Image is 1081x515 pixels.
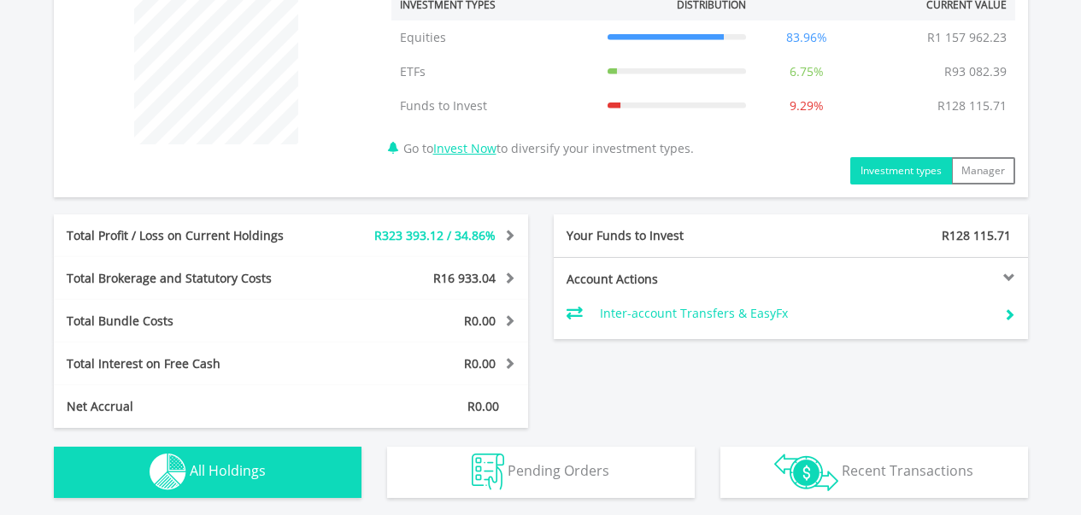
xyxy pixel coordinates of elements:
td: Funds to Invest [391,89,599,123]
div: Total Interest on Free Cash [54,355,331,372]
span: R0.00 [464,355,496,372]
td: 83.96% [755,20,859,55]
td: Equities [391,20,599,55]
button: Manager [951,157,1015,184]
span: R0.00 [464,313,496,329]
td: 6.75% [755,55,859,89]
td: R1 157 962.23 [919,20,1015,55]
button: Investment types [850,157,952,184]
button: Recent Transactions [720,447,1028,498]
span: Pending Orders [508,461,609,480]
td: Inter-account Transfers & EasyFx [600,301,990,326]
td: R128 115.71 [929,89,1015,123]
div: Account Actions [554,271,791,288]
button: All Holdings [54,447,361,498]
div: Net Accrual [54,398,331,415]
div: Total Brokerage and Statutory Costs [54,270,331,287]
span: R0.00 [467,398,499,414]
div: Your Funds to Invest [554,227,791,244]
span: R16 933.04 [433,270,496,286]
td: ETFs [391,55,599,89]
span: R323 393.12 / 34.86% [374,227,496,243]
a: Invest Now [433,140,496,156]
div: Total Profit / Loss on Current Holdings [54,227,331,244]
img: pending_instructions-wht.png [472,454,504,490]
td: 9.29% [755,89,859,123]
span: R128 115.71 [942,227,1011,243]
span: All Holdings [190,461,266,480]
div: Total Bundle Costs [54,313,331,330]
img: holdings-wht.png [150,454,186,490]
td: R93 082.39 [936,55,1015,89]
button: Pending Orders [387,447,695,498]
span: Recent Transactions [842,461,973,480]
img: transactions-zar-wht.png [774,454,838,491]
